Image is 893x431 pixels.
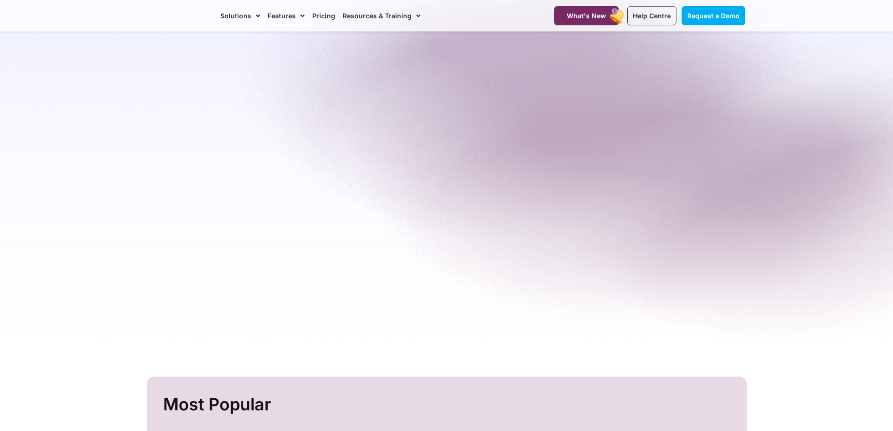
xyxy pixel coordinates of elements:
[567,12,606,20] span: What's New
[682,6,745,25] a: Request a Demo
[687,12,740,20] span: Request a Demo
[148,9,211,23] img: CareMaster Logo
[554,6,619,25] a: What's New
[163,391,733,418] h2: Most Popular
[627,6,676,25] a: Help Centre
[633,12,671,20] span: Help Centre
